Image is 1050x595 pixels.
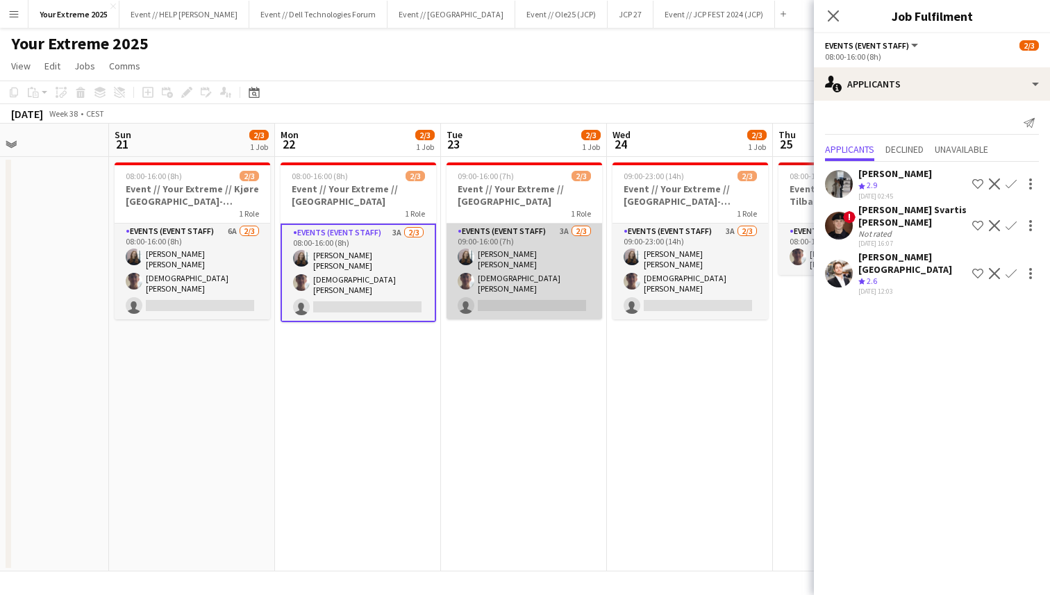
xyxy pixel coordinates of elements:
[11,60,31,72] span: View
[612,224,768,319] app-card-role: Events (Event Staff)3A2/309:00-23:00 (14h)[PERSON_NAME] [PERSON_NAME][DEMOGRAPHIC_DATA][PERSON_NAME]
[624,171,684,181] span: 09:00-23:00 (14h)
[415,130,435,140] span: 2/3
[748,142,766,152] div: 1 Job
[281,162,436,322] app-job-card: 08:00-16:00 (8h)2/3Event // Your Extreme // [GEOGRAPHIC_DATA]1 RoleEvents (Event Staff)3A2/308:00...
[115,162,270,319] app-job-card: 08:00-16:00 (8h)2/3Event // Your Extreme // Kjøre [GEOGRAPHIC_DATA]-[GEOGRAPHIC_DATA]1 RoleEvents...
[447,183,602,208] h3: Event // Your Extreme // [GEOGRAPHIC_DATA]
[608,1,653,28] button: JCP 27
[292,171,348,181] span: 08:00-16:00 (8h)
[814,7,1050,25] h3: Job Fulfilment
[249,130,269,140] span: 2/3
[747,130,767,140] span: 2/3
[278,136,299,152] span: 22
[1019,40,1039,51] span: 2/3
[69,57,101,75] a: Jobs
[737,171,757,181] span: 2/3
[737,208,757,219] span: 1 Role
[814,67,1050,101] div: Applicants
[612,162,768,319] app-job-card: 09:00-23:00 (14h)2/3Event // Your Extreme // [GEOGRAPHIC_DATA]-[GEOGRAPHIC_DATA]1 RoleEvents (Eve...
[582,142,600,152] div: 1 Job
[444,136,462,152] span: 23
[250,142,268,152] div: 1 Job
[867,180,877,190] span: 2.9
[778,183,934,208] h3: Event // Your Extreme // Tilbakelevering
[6,57,36,75] a: View
[112,136,131,152] span: 21
[858,192,932,201] div: [DATE] 02:45
[119,1,249,28] button: Event // HELP [PERSON_NAME]
[571,208,591,219] span: 1 Role
[858,251,967,276] div: [PERSON_NAME][GEOGRAPHIC_DATA]
[843,211,856,224] span: !
[858,228,894,239] div: Not rated
[858,167,932,180] div: [PERSON_NAME]
[416,142,434,152] div: 1 Job
[825,51,1039,62] div: 08:00-16:00 (8h)
[281,128,299,141] span: Mon
[776,136,796,152] span: 25
[281,224,436,322] app-card-role: Events (Event Staff)3A2/308:00-16:00 (8h)[PERSON_NAME] [PERSON_NAME][DEMOGRAPHIC_DATA][PERSON_NAME]
[858,287,967,296] div: [DATE] 12:03
[39,57,66,75] a: Edit
[825,40,909,51] span: Events (Event Staff)
[447,128,462,141] span: Tue
[653,1,775,28] button: Event // JCP FEST 2024 (JCP)
[11,33,149,54] h1: Your Extreme 2025
[240,171,259,181] span: 2/3
[115,224,270,319] app-card-role: Events (Event Staff)6A2/308:00-16:00 (8h)[PERSON_NAME] [PERSON_NAME][DEMOGRAPHIC_DATA][PERSON_NAME]
[109,60,140,72] span: Comms
[74,60,95,72] span: Jobs
[778,128,796,141] span: Thu
[612,128,631,141] span: Wed
[858,203,967,228] div: [PERSON_NAME] Svartis [PERSON_NAME]
[103,57,146,75] a: Comms
[239,208,259,219] span: 1 Role
[935,144,988,154] span: Unavailable
[610,136,631,152] span: 24
[572,171,591,181] span: 2/3
[28,1,119,28] button: Your Extreme 2025
[46,108,81,119] span: Week 38
[778,162,934,275] app-job-card: 08:00-14:00 (6h)1/1Event // Your Extreme // Tilbakelevering1 RoleEvents (Driver)1/108:00-14:00 (6...
[790,171,846,181] span: 08:00-14:00 (6h)
[406,171,425,181] span: 2/3
[115,183,270,208] h3: Event // Your Extreme // Kjøre [GEOGRAPHIC_DATA]-[GEOGRAPHIC_DATA]
[387,1,515,28] button: Event // [GEOGRAPHIC_DATA]
[11,107,43,121] div: [DATE]
[86,108,104,119] div: CEST
[885,144,924,154] span: Declined
[778,224,934,275] app-card-role: Events (Driver)1/108:00-14:00 (6h)[DEMOGRAPHIC_DATA][PERSON_NAME]
[458,171,514,181] span: 09:00-16:00 (7h)
[867,276,877,286] span: 2.6
[825,144,874,154] span: Applicants
[249,1,387,28] button: Event // Dell Technologies Forum
[126,171,182,181] span: 08:00-16:00 (8h)
[405,208,425,219] span: 1 Role
[281,183,436,208] h3: Event // Your Extreme // [GEOGRAPHIC_DATA]
[825,40,920,51] button: Events (Event Staff)
[858,239,967,248] div: [DATE] 16:07
[115,128,131,141] span: Sun
[515,1,608,28] button: Event // Ole25 (JCP)
[44,60,60,72] span: Edit
[581,130,601,140] span: 2/3
[447,162,602,319] app-job-card: 09:00-16:00 (7h)2/3Event // Your Extreme // [GEOGRAPHIC_DATA]1 RoleEvents (Event Staff)3A2/309:00...
[612,183,768,208] h3: Event // Your Extreme // [GEOGRAPHIC_DATA]-[GEOGRAPHIC_DATA]
[447,224,602,319] app-card-role: Events (Event Staff)3A2/309:00-16:00 (7h)[PERSON_NAME] [PERSON_NAME][DEMOGRAPHIC_DATA][PERSON_NAME]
